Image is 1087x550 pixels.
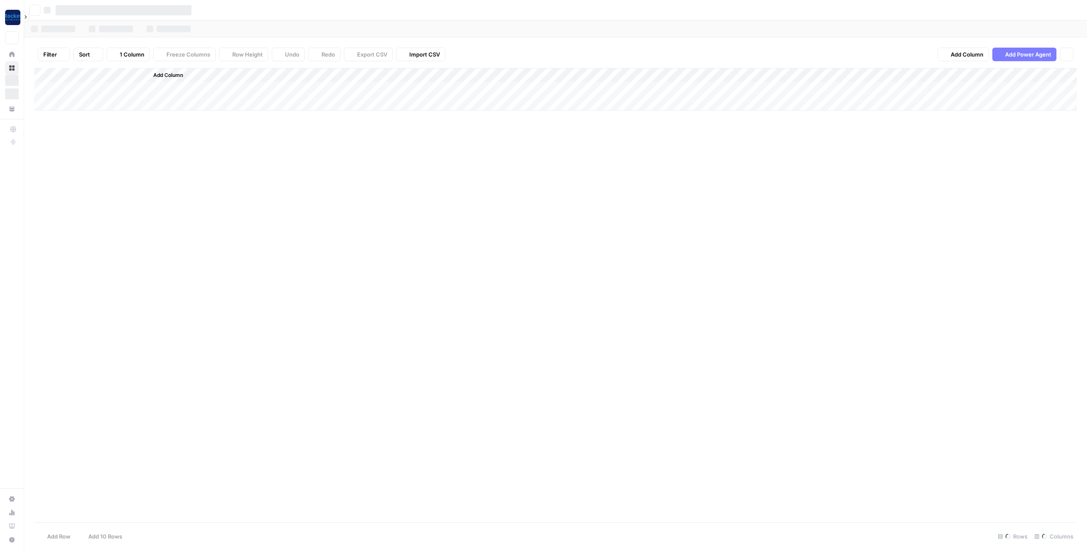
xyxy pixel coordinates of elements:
button: Add Power Agent [992,48,1056,61]
span: Filter [43,50,57,59]
button: Add 10 Rows [76,530,127,543]
span: Add Column [153,71,183,79]
span: Add 10 Rows [88,532,122,541]
a: Browse [5,61,19,75]
a: Your Data [5,102,19,116]
span: Redo [321,50,335,59]
button: Import CSV [396,48,445,61]
span: Add Row [47,532,70,541]
button: Add Column [142,70,186,81]
button: Undo [272,48,305,61]
div: Rows [994,530,1031,543]
button: Freeze Columns [153,48,216,61]
button: Add Column [938,48,989,61]
button: Redo [308,48,341,61]
span: Add Column [951,50,983,59]
button: Row Height [219,48,268,61]
span: Import CSV [409,50,440,59]
span: 1 Column [120,50,144,59]
button: 1 Column [107,48,150,61]
a: Usage [5,506,19,519]
span: Sort [79,50,90,59]
button: Export CSV [344,48,393,61]
span: Row Height [232,50,263,59]
span: Freeze Columns [166,50,210,59]
a: Home [5,48,19,61]
div: Columns [1031,530,1077,543]
button: Add Row [34,530,76,543]
button: Sort [73,48,103,61]
a: Settings [5,492,19,506]
span: Add Power Agent [1005,50,1051,59]
img: Rocket Pilots Logo [5,10,20,25]
button: Workspace: Rocket Pilots [5,7,19,28]
a: Learning Hub [5,519,19,533]
button: Filter [38,48,70,61]
button: Help + Support [5,533,19,547]
span: Undo [285,50,299,59]
span: Export CSV [357,50,387,59]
